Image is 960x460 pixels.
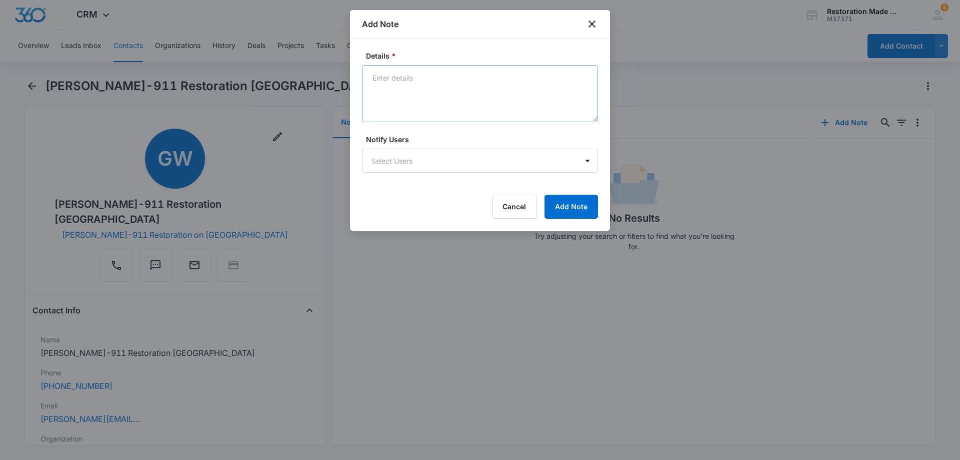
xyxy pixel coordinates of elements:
[586,18,598,30] button: close
[544,195,598,219] button: Add Note
[366,134,602,145] label: Notify Users
[366,51,602,61] label: Details
[362,18,398,30] h1: Add Note
[492,195,536,219] button: Cancel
